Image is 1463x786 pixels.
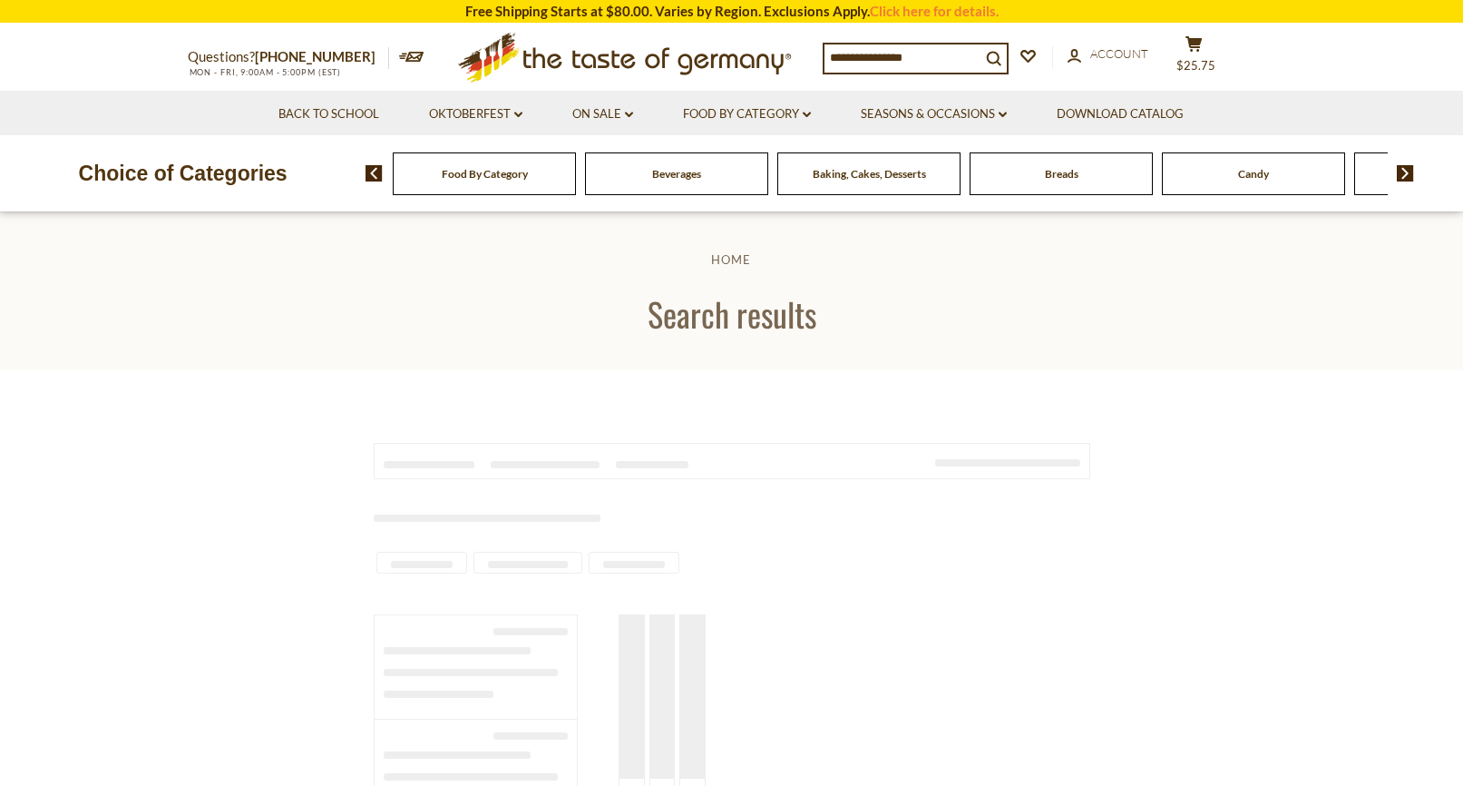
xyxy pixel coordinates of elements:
a: Baking, Cakes, Desserts [813,167,926,181]
a: [PHONE_NUMBER] [255,48,376,64]
span: Account [1090,46,1148,61]
a: Download Catalog [1057,104,1184,124]
p: Questions? [188,45,389,69]
a: Breads [1045,167,1078,181]
a: Seasons & Occasions [861,104,1007,124]
a: On Sale [572,104,633,124]
a: Oktoberfest [429,104,522,124]
a: Home [711,252,751,267]
img: next arrow [1397,165,1414,182]
a: Click here for details. [870,3,999,19]
a: Food By Category [442,167,528,181]
a: Candy [1238,167,1269,181]
h1: Search results [56,293,1407,334]
a: Back to School [278,104,379,124]
span: $25.75 [1176,58,1215,73]
a: Food By Category [683,104,811,124]
a: Beverages [652,167,701,181]
img: previous arrow [366,165,383,182]
button: $25.75 [1167,35,1222,81]
a: Account [1068,44,1148,64]
span: MON - FRI, 9:00AM - 5:00PM (EST) [188,67,342,77]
